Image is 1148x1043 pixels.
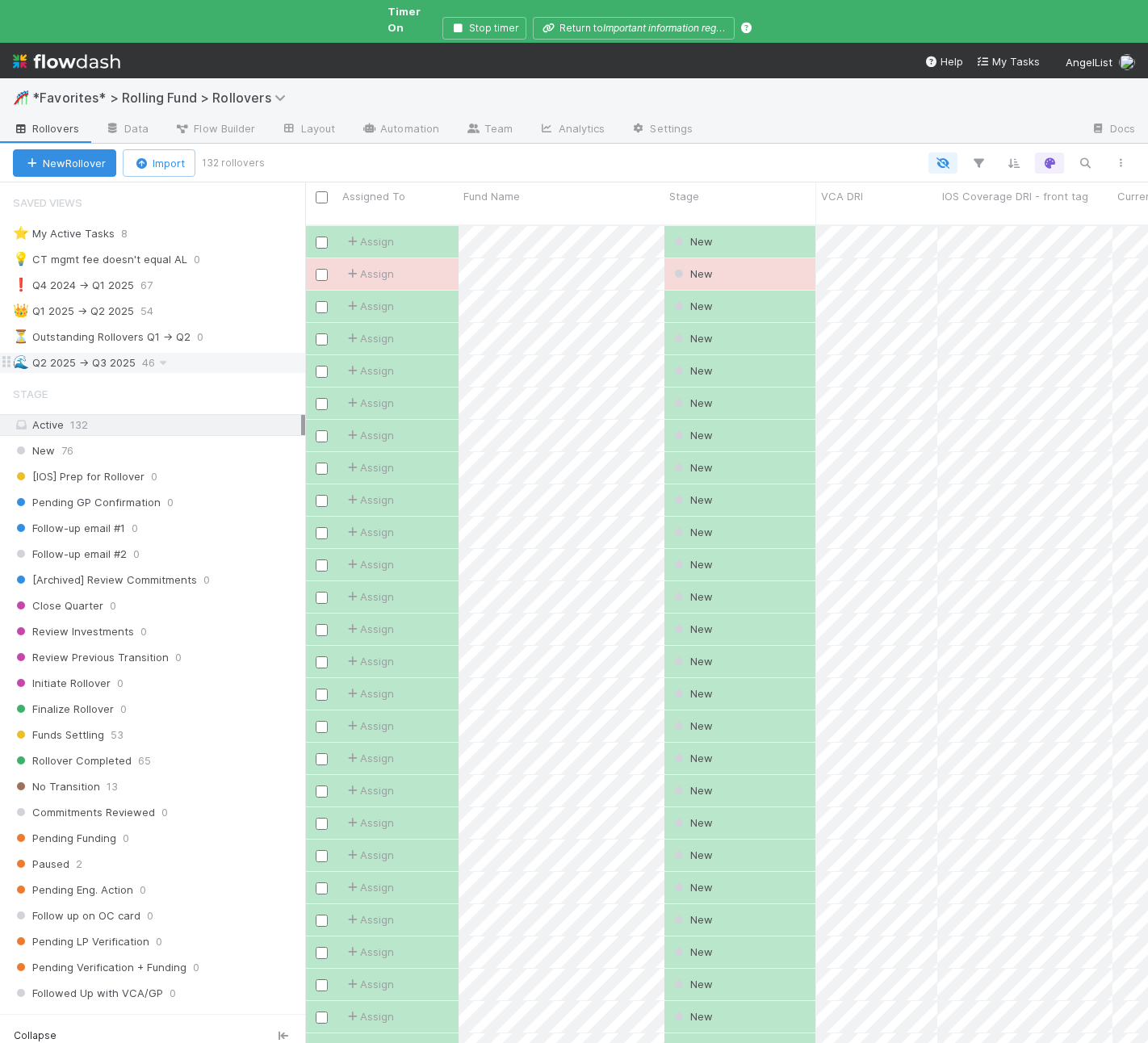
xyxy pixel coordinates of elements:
[13,647,169,668] span: Review Previous Transition
[316,527,328,539] input: Toggle Row Selected
[671,556,713,572] div: New
[671,233,713,249] div: New
[342,188,405,204] span: Assigned To
[821,188,863,204] span: VCA DRI
[61,441,73,461] span: 76
[344,944,394,960] div: Assign
[92,117,161,143] a: Data
[13,854,69,874] span: Paused
[13,186,82,219] span: Saved Views
[194,249,216,270] span: 0
[344,556,394,572] span: Assign
[140,880,146,900] span: 0
[316,398,328,410] input: Toggle Row Selected
[924,53,963,69] div: Help
[671,685,713,702] div: New
[671,752,713,764] span: New
[316,366,328,378] input: Toggle Row Selected
[671,976,713,992] div: New
[13,596,103,616] span: Close Quarter
[344,911,394,928] div: Assign
[671,1008,713,1024] div: New
[142,353,171,373] span: 46
[671,655,713,668] span: New
[316,191,328,203] input: Toggle All Rows Selected
[344,395,394,411] span: Assign
[344,976,394,992] span: Assign
[13,149,116,177] button: NewRollover
[671,364,713,377] span: New
[193,957,199,978] span: 0
[671,267,713,280] span: New
[13,353,136,373] div: Q2 2025 -> Q3 2025
[13,378,48,410] span: Stage
[671,429,713,442] span: New
[344,330,394,346] span: Assign
[976,55,1040,68] span: My Tasks
[316,850,328,862] input: Toggle Row Selected
[344,815,394,831] span: Assign
[344,653,394,669] div: Assign
[316,721,328,733] input: Toggle Row Selected
[344,879,394,895] div: Assign
[344,459,394,475] div: Assign
[13,275,134,295] div: Q4 2024 -> Q1 2025
[13,802,155,823] span: Commitments Reviewed
[671,881,713,894] span: New
[13,492,161,513] span: Pending GP Confirmation
[13,249,187,270] div: CT mgmt fee doesn't equal AL
[203,570,210,590] span: 0
[170,983,176,1003] span: 0
[671,299,713,312] span: New
[344,1008,394,1024] span: Assign
[13,880,133,900] span: Pending Eng. Action
[316,495,328,507] input: Toggle Row Selected
[671,590,713,603] span: New
[344,362,394,379] div: Assign
[147,906,153,926] span: 0
[671,330,713,346] div: New
[316,947,328,959] input: Toggle Row Selected
[13,777,100,797] span: No Transition
[942,188,1088,204] span: IOS Coverage DRI - front tag
[671,945,713,958] span: New
[156,932,162,952] span: 0
[344,589,394,605] div: Assign
[344,847,394,863] div: Assign
[316,753,328,765] input: Toggle Row Selected
[442,17,526,40] button: Stop timer
[671,653,713,669] div: New
[671,687,713,700] span: New
[671,362,713,379] div: New
[671,944,713,960] div: New
[344,750,394,766] span: Assign
[316,559,328,572] input: Toggle Row Selected
[671,815,713,831] div: New
[32,90,294,106] span: *Favorites* > Rolling Fund > Rollovers
[669,188,699,204] span: Stage
[388,5,421,34] span: Timer On
[123,149,195,177] button: Import
[132,518,138,538] span: 0
[344,524,394,540] div: Assign
[13,725,104,745] span: Funds Settling
[671,911,713,928] div: New
[671,266,713,282] div: New
[671,718,713,734] div: New
[111,725,124,745] span: 53
[13,301,134,321] div: Q1 2025 -> Q2 2025
[316,1012,328,1024] input: Toggle Row Selected
[13,518,125,538] span: Follow-up email #1
[13,441,55,461] span: New
[344,718,394,734] span: Assign
[316,301,328,313] input: Toggle Row Selected
[671,524,713,540] div: New
[175,647,182,668] span: 0
[344,492,394,508] span: Assign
